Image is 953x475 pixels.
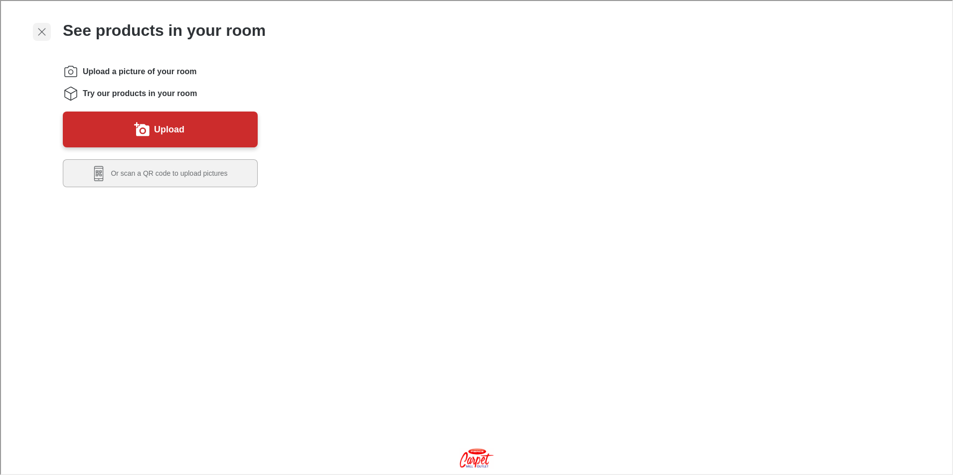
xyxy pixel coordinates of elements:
[153,120,183,136] label: Upload
[82,65,195,76] span: Upload a picture of your room
[82,87,196,98] span: Try our products in your room
[436,447,515,468] a: Visit Pierce Carpet Mill Outlet homepage
[62,111,257,146] button: Upload a picture of your room
[32,22,50,40] button: Exit visualizer
[62,63,257,101] ol: Instructions
[62,158,257,186] button: Scan a QR code to upload pictures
